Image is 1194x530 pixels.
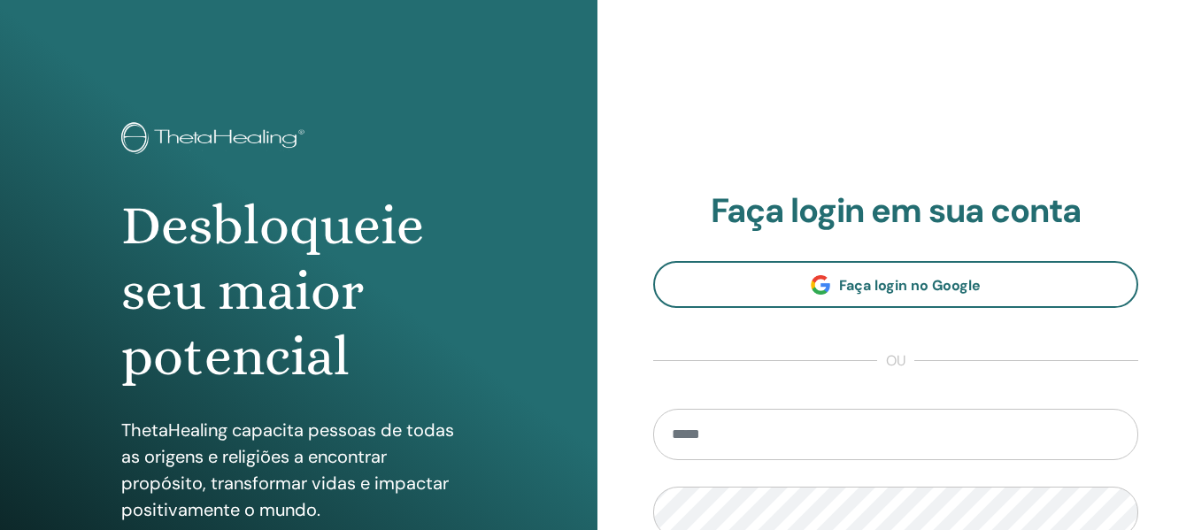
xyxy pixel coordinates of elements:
h2: Faça login em sua conta [653,191,1139,232]
span: Faça login no Google [839,276,981,295]
p: ThetaHealing capacita pessoas de todas as origens e religiões a encontrar propósito, transformar ... [121,417,475,523]
h1: Desbloqueie seu maior potencial [121,193,475,390]
span: ou [877,350,914,372]
a: Faça login no Google [653,261,1139,308]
